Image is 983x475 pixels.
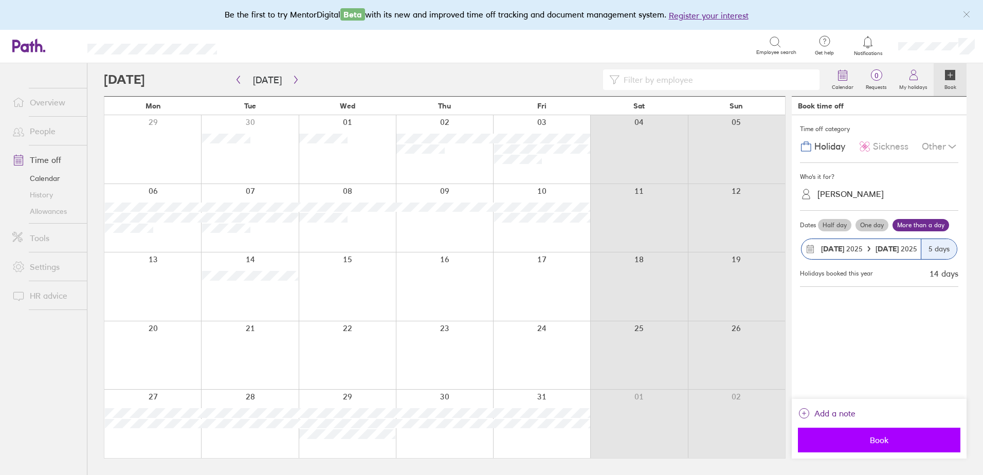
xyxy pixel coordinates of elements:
label: Half day [818,219,851,231]
a: HR advice [4,285,87,306]
a: Overview [4,92,87,113]
div: 5 days [921,239,957,259]
span: Wed [340,102,355,110]
label: My holidays [893,81,934,90]
div: Time off category [800,121,958,137]
span: Sat [633,102,645,110]
a: Calendar [826,63,860,96]
label: Book [938,81,962,90]
span: Dates [800,222,816,229]
a: People [4,121,87,141]
span: Mon [145,102,161,110]
span: Beta [340,8,365,21]
strong: [DATE] [876,244,901,253]
div: Book time off [798,102,844,110]
span: 0 [860,71,893,80]
div: Holidays booked this year [800,270,873,277]
button: Book [798,428,960,452]
label: One day [855,219,888,231]
a: 0Requests [860,63,893,96]
a: Time off [4,150,87,170]
span: Get help [808,50,841,56]
span: Thu [438,102,451,110]
button: [DATE] [245,71,290,88]
a: Notifications [851,35,885,57]
span: Notifications [851,50,885,57]
a: Book [934,63,967,96]
span: Holiday [814,141,845,152]
label: More than a day [893,219,949,231]
a: My holidays [893,63,934,96]
a: Tools [4,228,87,248]
div: Be the first to try MentorDigital with its new and improved time off tracking and document manage... [225,8,759,22]
a: Settings [4,257,87,277]
span: Book [805,435,953,445]
a: Calendar [4,170,87,187]
label: Calendar [826,81,860,90]
div: Other [922,137,958,156]
a: Allowances [4,203,87,220]
span: Employee search [756,49,796,56]
strong: [DATE] [821,244,844,253]
a: History [4,187,87,203]
span: Tue [244,102,256,110]
div: Search [245,41,271,50]
span: Sun [730,102,743,110]
span: Add a note [814,405,855,422]
div: 14 days [930,269,958,278]
span: Sickness [873,141,908,152]
span: 2025 [821,245,863,253]
button: Register your interest [669,9,749,22]
span: Fri [537,102,547,110]
input: Filter by employee [620,70,813,89]
div: [PERSON_NAME] [817,189,884,199]
div: Who's it for? [800,169,958,185]
button: [DATE] 2025[DATE] 20255 days [800,233,958,265]
span: 2025 [876,245,917,253]
label: Requests [860,81,893,90]
button: Add a note [798,405,855,422]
